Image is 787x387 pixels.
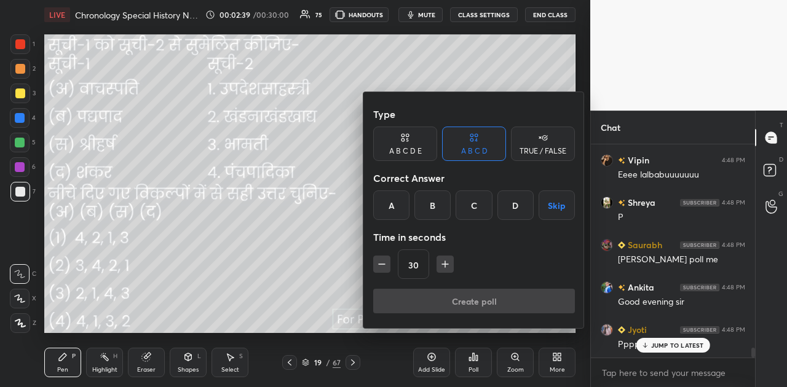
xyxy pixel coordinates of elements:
div: A [373,190,409,220]
div: C [456,190,492,220]
div: Time in seconds [373,225,575,249]
div: TRUE / FALSE [520,147,566,155]
div: A B C D [461,147,488,155]
button: Skip [539,190,575,220]
div: Correct Answer [373,166,575,190]
div: Type [373,102,575,127]
div: D [497,190,534,220]
div: A B C D E [389,147,422,155]
div: B [414,190,451,220]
